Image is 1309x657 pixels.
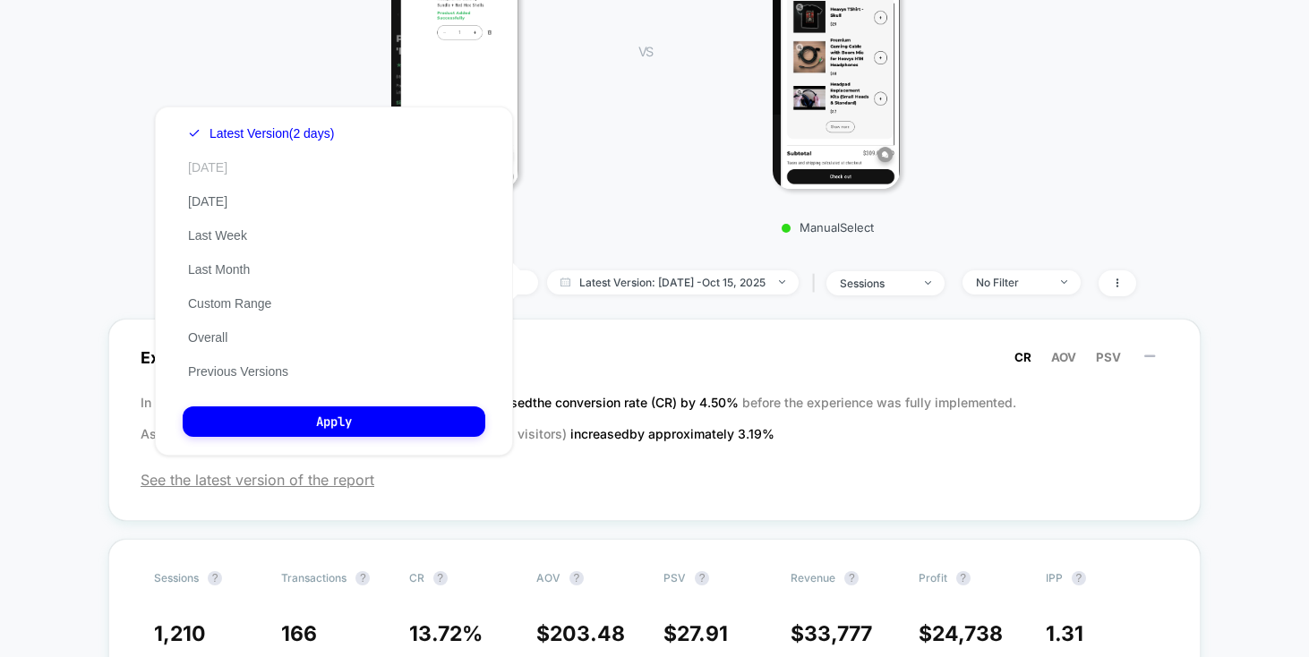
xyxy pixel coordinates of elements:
span: | [808,270,826,296]
span: IPP [1046,571,1063,584]
span: 27.91 [677,621,728,646]
span: 1.31 [1046,621,1083,646]
span: Sessions [154,571,199,584]
button: ? [433,571,448,585]
button: ? [695,571,709,585]
span: Revenue [791,571,835,584]
span: AOV [536,571,560,584]
span: See the latest version of the report [141,471,1168,489]
img: end [1061,280,1067,284]
span: AOV [1051,350,1076,364]
span: Profit [919,571,947,584]
p: In the latest A/B test (run for 22 days), before the experience was fully implemented. As a resul... [141,387,1168,449]
button: [DATE] [183,193,233,209]
button: ? [569,571,584,585]
button: ? [208,571,222,585]
button: ? [1072,571,1086,585]
button: ? [355,571,370,585]
span: PSV [663,571,686,584]
button: Custom Range [183,295,277,311]
button: Apply [183,406,485,437]
button: AOV [1046,349,1082,365]
span: $ [791,621,872,646]
img: end [779,280,785,284]
button: ? [956,571,971,585]
span: increased by approximately 3.19 % [570,426,774,441]
span: 33,777 [804,621,872,646]
span: 24,738 [932,621,1003,646]
span: Experience Summary (Conversion Rate) [141,337,1168,378]
span: $ [919,621,1003,646]
span: Transactions [281,571,346,584]
button: PSV [1091,349,1126,365]
button: Last Week [183,227,252,243]
button: Last Month [183,261,255,277]
span: CR [1014,350,1031,364]
span: Latest Version: [DATE] - Oct 15, 2025 [547,270,799,294]
span: PSV [1096,350,1121,364]
div: sessions [840,277,911,290]
img: calendar [560,277,570,286]
button: Overall [183,329,233,346]
button: ? [844,571,859,585]
span: $ [663,621,728,646]
span: 166 [281,621,317,646]
p: ManualSelect [671,220,984,235]
span: 13.72 % [409,621,483,646]
span: $ [536,621,625,646]
button: Latest Version(2 days) [183,125,339,141]
button: [DATE] [183,159,233,175]
span: CR [409,571,424,584]
span: the new variation increased the conversion rate (CR) by 4.50 % [371,395,742,410]
span: 203.48 [550,621,625,646]
button: Previous Versions [183,363,294,380]
div: No Filter [976,276,1048,289]
span: VS [638,44,653,59]
button: CR [1009,349,1037,365]
span: 1,210 [154,621,206,646]
img: end [925,281,931,285]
